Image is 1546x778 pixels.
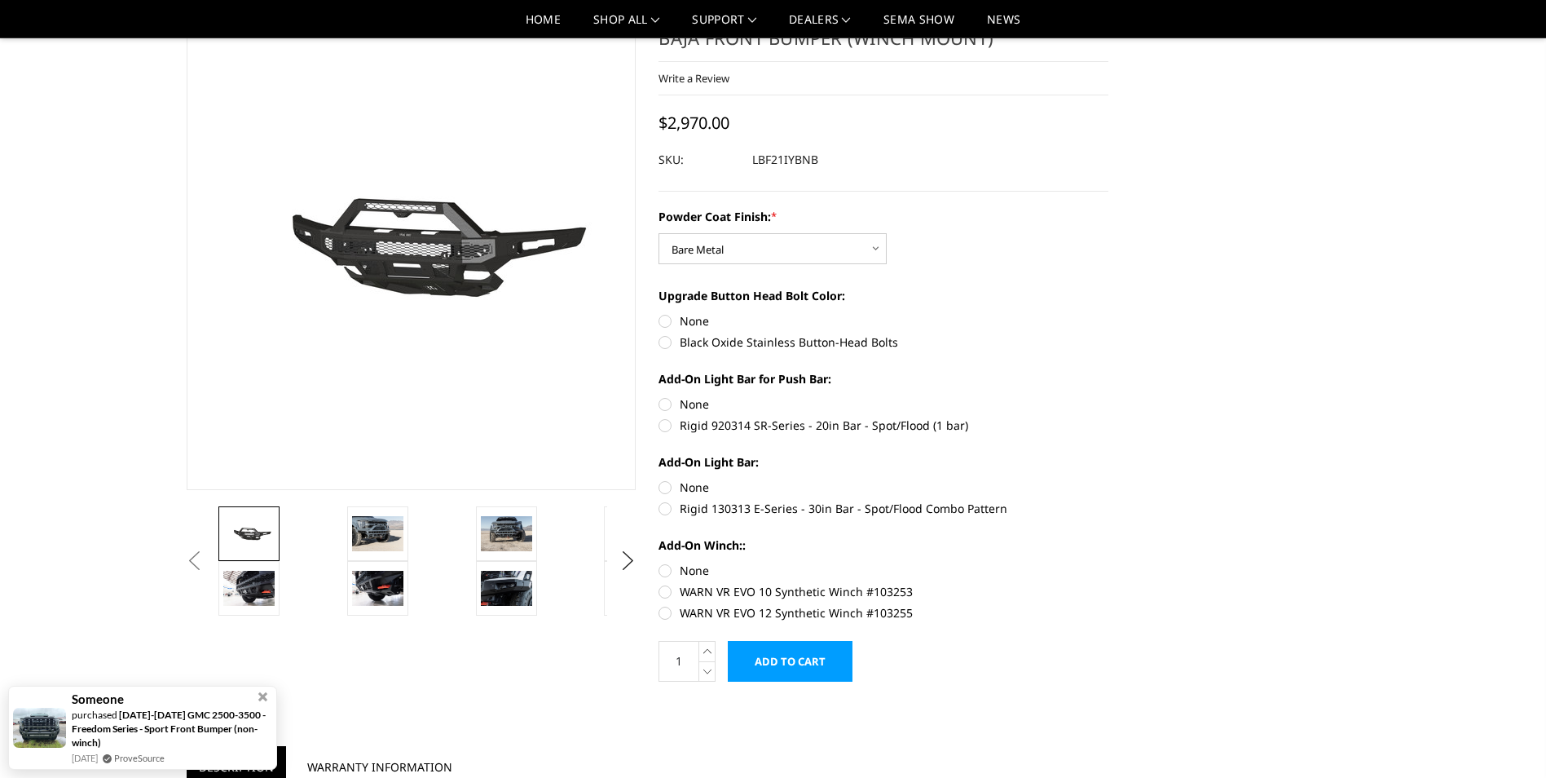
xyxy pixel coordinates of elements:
[481,516,532,550] img: 2021-2025 Ford Raptor - Freedom Series - Baja Front Bumper (winch mount)
[789,14,851,38] a: Dealers
[658,583,1108,600] label: WARN VR EVO 10 Synthetic Winch #103253
[72,709,117,721] span: purchased
[658,417,1108,434] label: Rigid 920314 SR-Series - 20in Bar - Spot/Flood (1 bar)
[658,208,1108,225] label: Powder Coat Finish:
[752,145,818,175] dd: LBF21IYBNB
[658,112,729,134] span: $2,970.00
[114,751,165,765] a: ProveSource
[692,14,756,38] a: Support
[658,370,1108,387] label: Add-On Light Bar for Push Bar:
[658,537,1108,554] label: Add-On Winch::
[883,14,954,38] a: SEMA Show
[658,453,1108,471] label: Add-On Light Bar:
[72,692,124,706] span: Someone
[728,641,852,682] input: Add to Cart
[658,312,1108,329] label: None
[526,14,561,38] a: Home
[987,14,1020,38] a: News
[352,516,403,550] img: 2021-2025 Ford Raptor - Freedom Series - Baja Front Bumper (winch mount)
[72,751,98,765] span: [DATE]
[658,71,729,86] a: Write a Review
[593,14,659,38] a: shop all
[183,549,207,573] button: Previous
[72,709,266,749] a: [DATE]-[DATE] GMC 2500-3500 - Freedom Series - Sport Front Bumper (non-winch)
[352,571,403,605] img: 2021-2025 Ford Raptor - Freedom Series - Baja Front Bumper (winch mount)
[615,549,640,573] button: Next
[13,708,66,748] img: provesource social proof notification image
[658,334,1108,351] label: Black Oxide Stainless Button-Head Bolts
[658,145,740,175] dt: SKU:
[658,479,1108,496] label: None
[658,562,1108,579] label: None
[658,604,1108,621] label: WARN VR EVO 12 Synthetic Winch #103255
[223,522,275,546] img: 2021-2025 Ford Raptor - Freedom Series - Baja Front Bumper (winch mount)
[658,396,1108,413] label: None
[223,571,275,605] img: 2021-2025 Ford Raptor - Freedom Series - Baja Front Bumper (winch mount)
[658,287,1108,304] label: Upgrade Button Head Bolt Color:
[658,500,1108,517] label: Rigid 130313 E-Series - 30in Bar - Spot/Flood Combo Pattern
[187,1,636,490] a: 2021-2025 Ford Raptor - Freedom Series - Baja Front Bumper (winch mount)
[481,571,532,605] img: 2021-2025 Ford Raptor - Freedom Series - Baja Front Bumper (winch mount)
